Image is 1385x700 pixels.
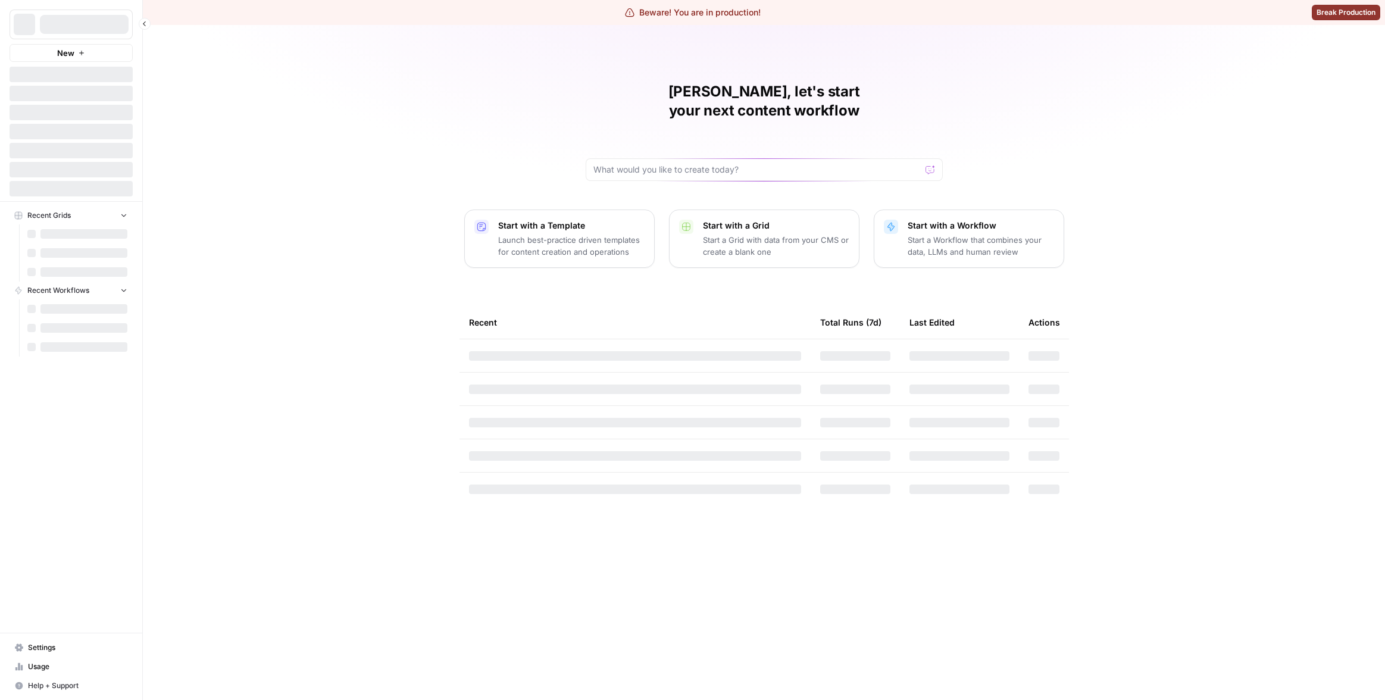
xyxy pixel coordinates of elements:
span: Settings [28,642,127,653]
span: Recent Workflows [27,285,89,296]
div: Recent [469,306,801,339]
p: Start a Grid with data from your CMS or create a blank one [703,234,849,258]
div: Last Edited [909,306,955,339]
button: Start with a TemplateLaunch best-practice driven templates for content creation and operations [464,210,655,268]
h1: [PERSON_NAME], let's start your next content workflow [586,82,943,120]
button: Start with a WorkflowStart a Workflow that combines your data, LLMs and human review [874,210,1064,268]
p: Start with a Template [498,220,645,232]
button: Recent Workflows [10,282,133,299]
p: Start a Workflow that combines your data, LLMs and human review [908,234,1054,258]
a: Settings [10,638,133,657]
p: Launch best-practice driven templates for content creation and operations [498,234,645,258]
button: New [10,44,133,62]
button: Help + Support [10,676,133,695]
div: Total Runs (7d) [820,306,881,339]
p: Start with a Grid [703,220,849,232]
span: Help + Support [28,680,127,691]
button: Break Production [1312,5,1380,20]
div: Actions [1028,306,1060,339]
span: Break Production [1317,7,1375,18]
p: Start with a Workflow [908,220,1054,232]
span: New [57,47,74,59]
span: Recent Grids [27,210,71,221]
div: Beware! You are in production! [625,7,761,18]
button: Start with a GridStart a Grid with data from your CMS or create a blank one [669,210,859,268]
input: What would you like to create today? [593,164,921,176]
a: Usage [10,657,133,676]
span: Usage [28,661,127,672]
button: Recent Grids [10,207,133,224]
